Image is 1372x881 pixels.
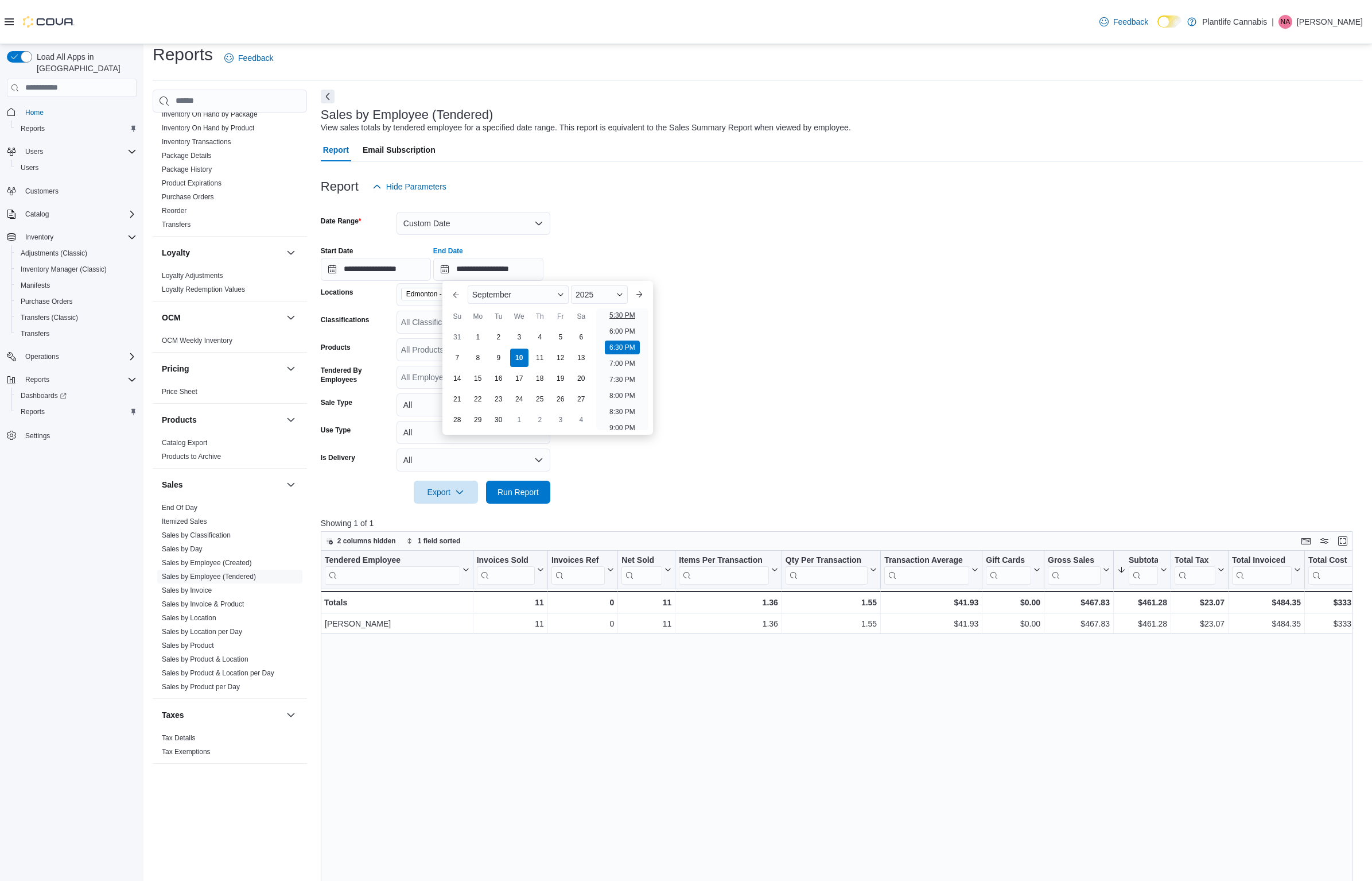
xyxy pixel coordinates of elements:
[162,110,258,118] a: Inventory On Hand by Package
[16,122,137,136] span: Reports
[162,439,207,447] a: Catalog Export
[162,123,254,133] span: Inventory On Hand by Product
[21,163,38,172] span: Users
[1297,15,1363,29] p: [PERSON_NAME]
[162,504,197,512] a: End Of Day
[1281,15,1291,29] span: NA
[418,536,461,546] span: 1 field sorted
[476,555,543,584] button: Invoices Sold
[605,308,640,322] li: 5:30 PM
[21,145,137,159] span: Users
[397,449,550,472] button: All
[21,124,45,133] span: Reports
[596,308,648,430] ul: Time
[162,572,256,581] span: Sales by Employee (Tendered)
[448,390,467,408] div: day-21
[321,343,351,352] label: Products
[162,414,197,426] h3: Products
[153,436,307,468] div: Products
[162,193,214,201] a: Purchase Orders
[162,517,207,526] span: Itemized Sales
[1157,16,1181,28] input: Dark Mode
[162,586,212,594] a: Sales by Invoice
[21,281,50,290] span: Manifests
[1308,555,1362,584] button: Total Cost
[162,271,223,280] span: Loyalty Adjustments
[498,486,539,498] span: Run Report
[321,398,352,407] label: Sale Type
[162,363,282,374] button: Pricing
[321,453,355,462] label: Is Delivery
[325,555,460,566] div: Tendered Employee
[472,290,511,299] span: September
[884,555,978,584] button: Transaction Average
[1232,555,1292,566] div: Total Invoiced
[551,369,570,388] div: day-19
[476,555,534,566] div: Invoices Sold
[16,262,111,276] a: Inventory Manager (Classic)
[162,748,211,756] a: Tax Exemptions
[162,165,212,173] a: Package History
[368,175,451,198] button: Hide Parameters
[489,328,508,346] div: day-2
[621,555,662,584] div: Net Sold
[489,411,508,429] div: day-30
[162,600,244,608] a: Sales by Invoice & Product
[572,328,590,346] div: day-6
[16,122,49,136] a: Reports
[414,481,478,504] button: Export
[679,555,769,566] div: Items Per Transaction
[162,628,242,636] a: Sales by Location per Day
[489,369,508,388] div: day-16
[551,555,605,566] div: Invoices Ref
[679,555,778,584] button: Items Per Transaction
[16,262,137,276] span: Inventory Manager (Classic)
[469,349,487,367] div: day-8
[489,349,508,367] div: day-9
[25,431,50,440] span: Settings
[284,362,298,376] button: Pricing
[469,411,487,429] div: day-29
[1129,555,1158,584] div: Subtotal
[448,369,467,388] div: day-14
[2,372,141,388] button: Reports
[11,388,141,404] a: Dashboards
[1202,15,1267,29] p: Plantlife Cannabis
[16,311,83,324] a: Transfers (Classic)
[16,295,137,308] span: Purchase Orders
[25,108,44,117] span: Home
[630,285,648,304] button: Next month
[23,16,75,28] img: Cova
[786,555,868,566] div: Qty Per Transaction
[884,555,969,584] div: Transaction Average
[605,421,640,435] li: 9:00 PM
[572,411,590,429] div: day-4
[1232,555,1292,584] div: Total Invoiced
[2,349,141,365] button: Operations
[1317,534,1331,548] button: Display options
[162,559,252,567] a: Sales by Employee (Created)
[21,184,137,198] span: Customers
[16,161,137,175] span: Users
[16,405,137,419] span: Reports
[16,389,71,403] a: Dashboards
[321,315,370,324] label: Classifications
[25,147,43,156] span: Users
[2,104,141,121] button: Home
[21,249,87,258] span: Adjustments (Classic)
[397,212,550,235] button: Custom Date
[421,481,471,504] span: Export
[21,184,63,198] a: Customers
[321,366,392,384] label: Tendered By Employees
[986,555,1031,584] div: Gift Card Sales
[397,421,550,444] button: All
[7,99,137,474] nav: Complex example
[162,683,240,691] a: Sales by Product per Day
[1278,15,1292,29] div: Nick Andruik
[11,404,141,420] button: Reports
[605,405,640,419] li: 8:30 PM
[510,390,528,408] div: day-24
[2,229,141,245] button: Inventory
[25,233,53,242] span: Inventory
